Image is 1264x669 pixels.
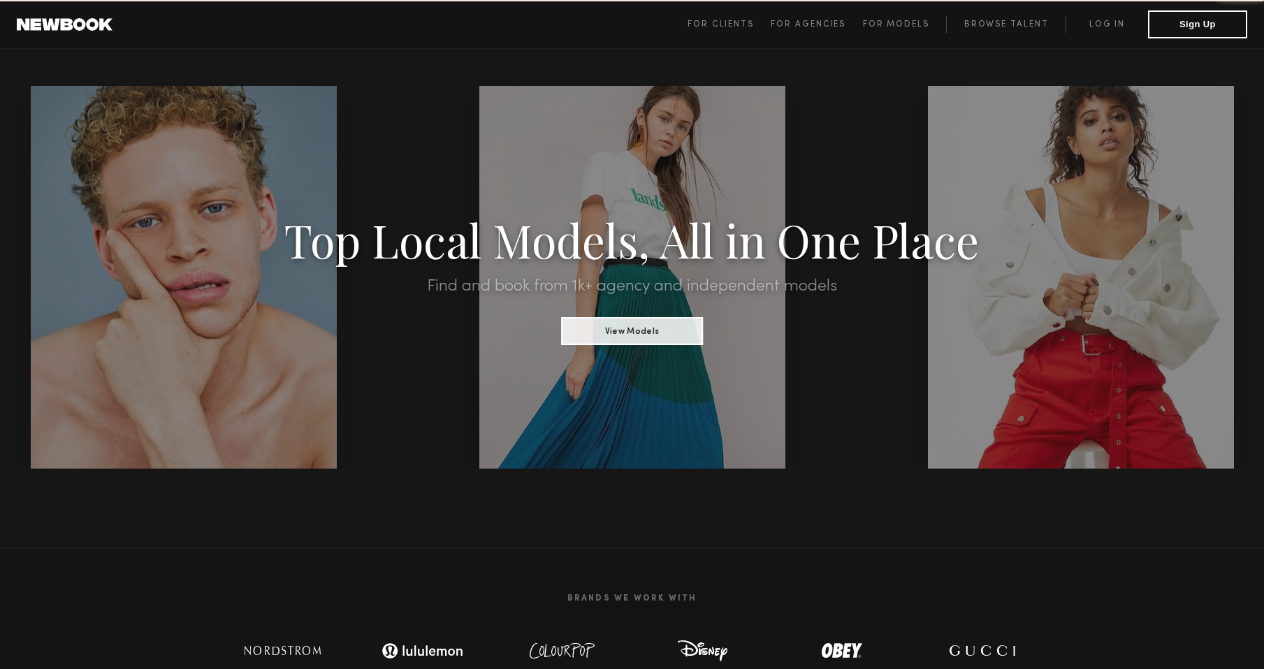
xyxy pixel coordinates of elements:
[688,20,754,29] span: For Clients
[95,278,1170,295] h2: Find and book from 1k+ agency and independent models
[213,577,1052,620] h2: Brands We Work With
[234,637,332,665] img: logo-nordstrom.svg
[688,16,771,33] a: For Clients
[561,317,703,345] button: View Models
[863,20,929,29] span: For Models
[936,637,1027,665] img: logo-gucci.svg
[95,218,1170,261] h1: Top Local Models, All in One Place
[561,322,703,337] a: View Models
[771,16,862,33] a: For Agencies
[1066,16,1148,33] a: Log in
[797,637,887,665] img: logo-obey.svg
[1148,10,1247,38] button: Sign Up
[771,20,845,29] span: For Agencies
[517,637,608,665] img: logo-colour-pop.svg
[946,16,1066,33] a: Browse Talent
[657,637,748,665] img: logo-disney.svg
[374,637,472,665] img: logo-lulu.svg
[863,16,947,33] a: For Models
